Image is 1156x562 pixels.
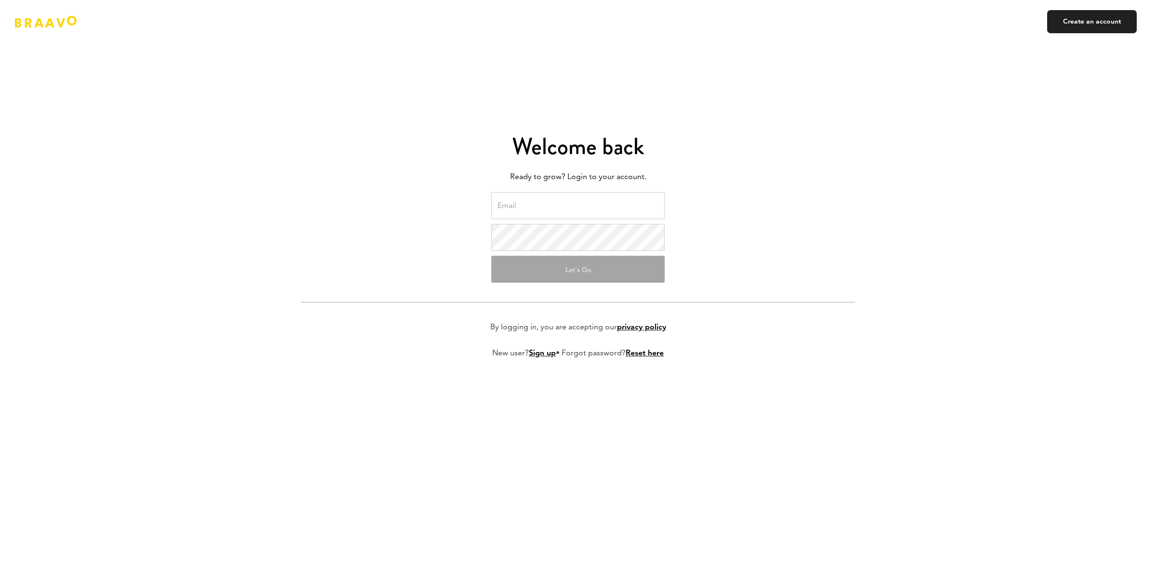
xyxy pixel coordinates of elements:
[491,192,665,219] input: Email
[491,256,665,283] button: Let's Go
[1047,10,1137,33] a: Create an account
[512,130,644,163] span: Welcome back
[301,170,855,184] p: Ready to grow? Login to your account.
[617,324,666,331] a: privacy policy
[492,348,664,359] p: New user? • Forgot password?
[626,350,664,357] a: Reset here
[529,350,556,357] a: Sign up
[490,322,666,333] p: By logging in, you are accepting our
